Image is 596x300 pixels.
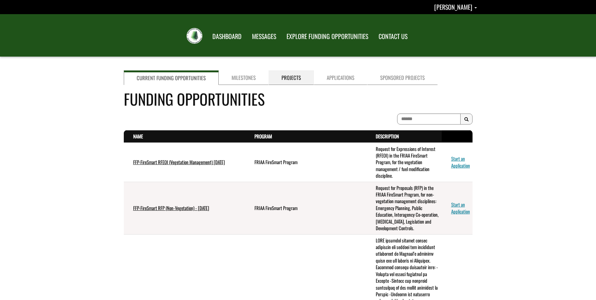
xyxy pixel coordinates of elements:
a: CONTACT US [374,29,412,44]
a: EXPLORE FUNDING OPPORTUNITIES [282,29,373,44]
a: MESSAGES [247,29,281,44]
nav: Main Navigation [207,27,412,44]
a: Sponsored Projects [367,70,438,85]
td: FRIAA FireSmart Program [245,182,366,234]
button: Search Results [460,114,473,125]
a: Applications [314,70,367,85]
a: Program [254,133,272,140]
a: Start an Application [451,155,470,169]
a: Description [376,133,399,140]
input: To search on partial text, use the asterisk (*) wildcard character. [397,114,461,125]
td: Request for Expressions of Interest (RFEOI) in the FRIAA FireSmart Program, for the vegetation ma... [366,143,442,182]
a: Current Funding Opportunities [124,70,219,85]
a: Projects [269,70,314,85]
a: FFP-FireSmart RFEOI (Vegetation Management) [DATE] [133,158,225,165]
td: FFP-FireSmart RFEOI (Vegetation Management) July 2025 [124,143,245,182]
span: [PERSON_NAME] [434,2,472,12]
a: Rachel Keglowitsch [434,2,477,12]
td: FFP-FireSmart RFP (Non-Vegetation) - July 2025 [124,182,245,234]
td: FRIAA FireSmart Program [245,143,366,182]
h4: Funding Opportunities [124,88,473,110]
a: Start an Application [451,201,470,214]
a: Name [133,133,143,140]
a: Milestones [219,70,269,85]
td: Request for Proposals (RFP) in the FRIAA FireSmart Program, for non-vegetation management discipl... [366,182,442,234]
a: FFP-FireSmart RFP (Non-Vegetation) - [DATE] [133,204,209,211]
a: DASHBOARD [208,29,246,44]
img: FRIAA Submissions Portal [187,28,202,44]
